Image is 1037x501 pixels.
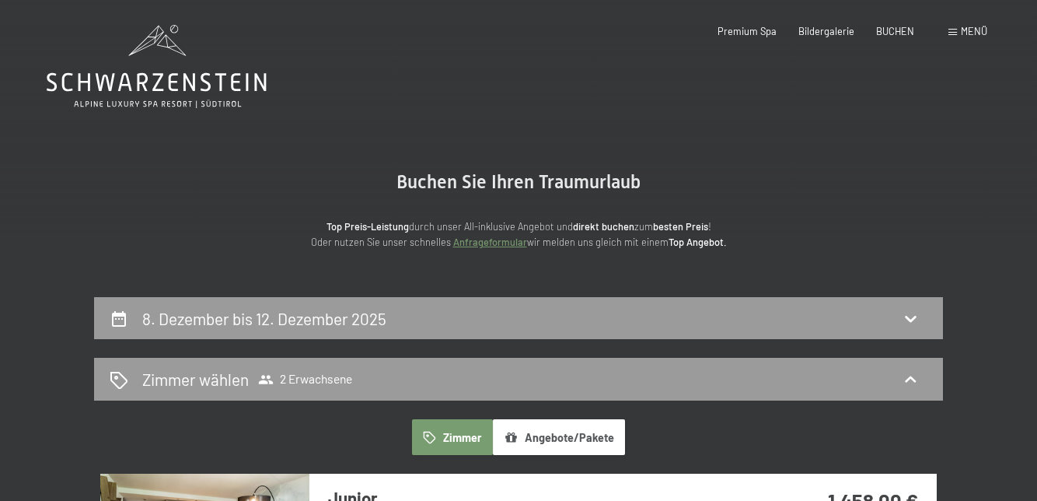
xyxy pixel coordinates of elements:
strong: Top Angebot. [669,236,727,248]
a: Bildergalerie [798,25,854,37]
h2: 8. Dezember bis 12. Dezember 2025 [142,309,386,328]
a: Premium Spa [718,25,777,37]
button: Angebote/Pakete [493,419,625,455]
span: Menü [961,25,987,37]
button: Zimmer [412,419,493,455]
span: 2 Erwachsene [258,372,352,387]
strong: direkt buchen [573,220,634,233]
strong: Top Preis-Leistung [326,220,409,233]
span: Buchen Sie Ihren Traumurlaub [396,171,641,193]
strong: besten Preis [653,220,708,233]
a: Anfrageformular [453,236,527,248]
p: durch unser All-inklusive Angebot und zum ! Oder nutzen Sie unser schnelles wir melden uns gleich... [208,219,829,250]
a: BUCHEN [876,25,914,37]
h2: Zimmer wählen [142,368,249,391]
